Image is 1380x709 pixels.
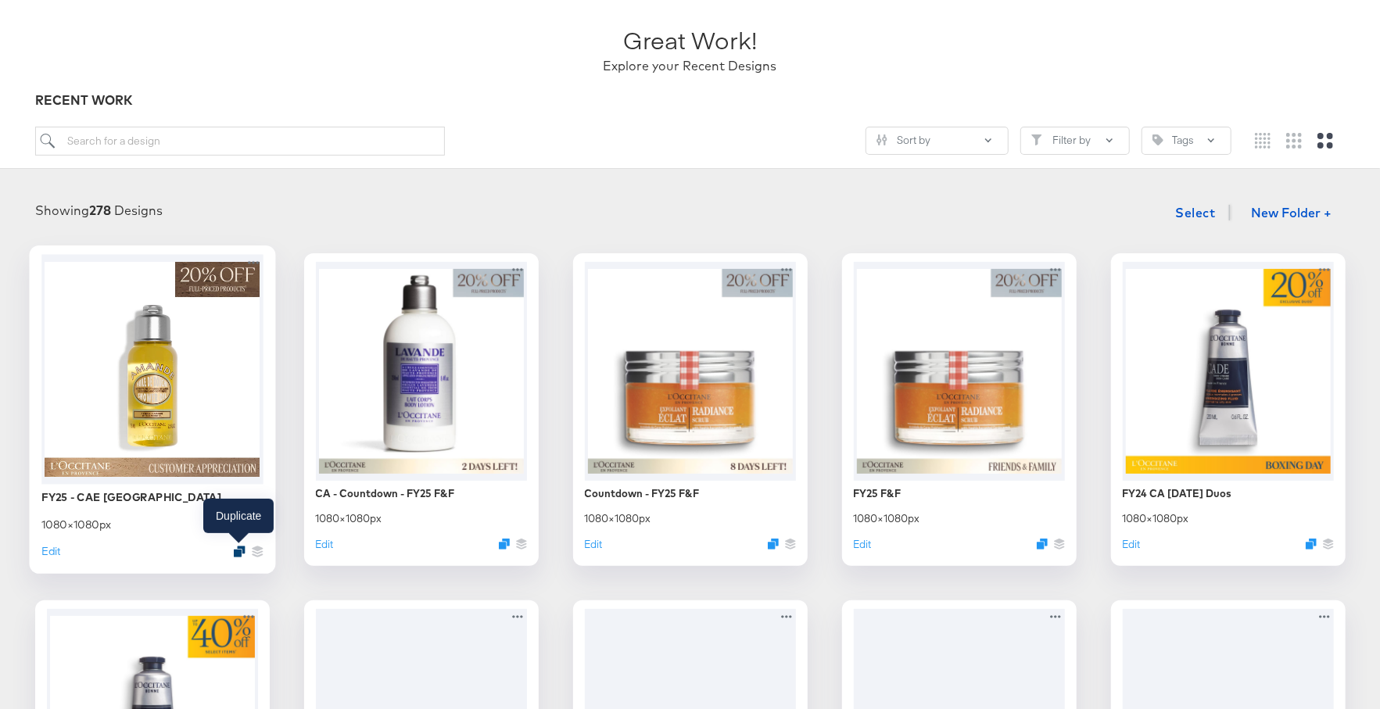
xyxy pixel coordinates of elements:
[854,537,872,552] button: Edit
[1176,202,1216,224] span: Select
[1152,134,1163,145] svg: Tag
[1111,253,1346,566] div: FY24 CA [DATE] Duos1080×1080pxEditDuplicate
[854,511,920,526] div: 1080 × 1080 px
[768,539,779,550] svg: Duplicate
[585,537,603,552] button: Edit
[41,490,221,505] div: FY25 - CAE [GEOGRAPHIC_DATA]
[1286,133,1302,149] svg: Medium grid
[842,253,1077,566] div: FY25 F&F1080×1080pxEditDuplicate
[585,511,651,526] div: 1080 × 1080 px
[316,511,382,526] div: 1080 × 1080 px
[1037,539,1048,550] svg: Duplicate
[623,23,757,57] div: Great Work!
[29,245,275,574] div: FY25 - CAE [GEOGRAPHIC_DATA]1080×1080pxEditDuplicate
[1238,199,1345,229] button: New Folder +
[1123,486,1232,501] div: FY24 CA [DATE] Duos
[1123,511,1189,526] div: 1080 × 1080 px
[316,486,455,501] div: CA - Countdown - FY25 F&F
[1255,133,1271,149] svg: Small grid
[35,91,1346,109] div: RECENT WORK
[1031,134,1042,145] svg: Filter
[499,539,510,550] svg: Duplicate
[41,543,60,558] button: Edit
[573,253,808,566] div: Countdown - FY25 F&F1080×1080pxEditDuplicate
[304,253,539,566] div: CA - Countdown - FY25 F&F1080×1080pxEditDuplicate
[1020,127,1130,155] button: FilterFilter by
[604,57,777,75] div: Explore your Recent Designs
[316,537,334,552] button: Edit
[41,517,111,532] div: 1080 × 1080 px
[233,546,245,557] svg: Duplicate
[1317,133,1333,149] svg: Large grid
[1170,197,1222,228] button: Select
[35,202,163,220] div: Showing Designs
[1142,127,1231,155] button: TagTags
[876,134,887,145] svg: Sliders
[89,202,111,218] strong: 278
[866,127,1009,155] button: SlidersSort by
[35,127,445,156] input: Search for a design
[854,486,901,501] div: FY25 F&F
[1123,537,1141,552] button: Edit
[1306,539,1317,550] svg: Duplicate
[585,486,700,501] div: Countdown - FY25 F&F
